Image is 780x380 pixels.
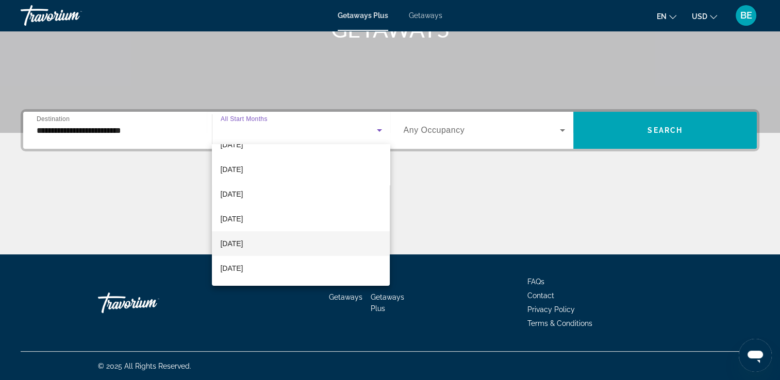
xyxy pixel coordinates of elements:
[220,237,243,250] span: [DATE]
[220,139,243,151] span: [DATE]
[220,188,243,200] span: [DATE]
[220,213,243,225] span: [DATE]
[220,163,243,176] span: [DATE]
[739,339,772,372] iframe: Button to launch messaging window
[220,262,243,274] span: [DATE]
